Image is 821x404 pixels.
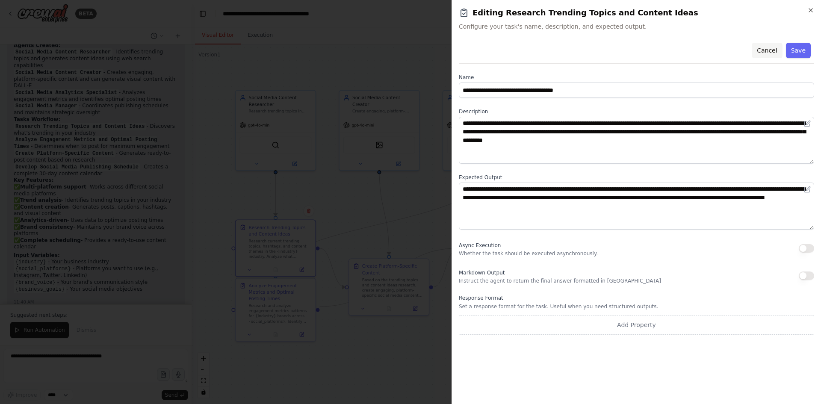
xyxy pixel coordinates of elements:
label: Response Format [459,295,814,301]
button: Cancel [752,43,782,58]
p: Instruct the agent to return the final answer formatted in [GEOGRAPHIC_DATA] [459,277,661,284]
span: Async Execution [459,242,501,248]
h2: Editing Research Trending Topics and Content Ideas [459,7,814,19]
button: Open in editor [802,184,812,195]
p: Set a response format for the task. Useful when you need structured outputs. [459,303,814,310]
button: Add Property [459,315,814,335]
label: Name [459,74,814,81]
p: Whether the task should be executed asynchronously. [459,250,598,257]
span: Markdown Output [459,270,505,276]
button: Open in editor [802,118,812,129]
label: Description [459,108,814,115]
button: Save [786,43,811,58]
span: Configure your task's name, description, and expected output. [459,22,814,31]
label: Expected Output [459,174,814,181]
